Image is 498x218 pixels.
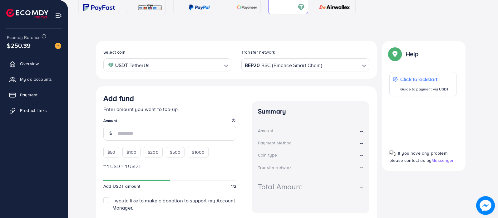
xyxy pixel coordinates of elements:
[107,149,115,155] span: $50
[138,4,162,11] img: card
[148,149,159,155] span: $200
[258,181,302,192] div: Total Amount
[7,34,41,41] span: Ecomdy Balance
[6,9,48,18] img: logo
[103,162,236,170] p: ~ 1 USD = 1 USDT
[258,140,292,146] div: Payment Method
[5,57,63,70] a: Overview
[55,43,61,49] img: image
[192,149,205,155] span: $1000
[360,139,363,147] strong: --
[323,60,359,70] input: Search for option
[8,33,30,58] span: $250.39
[245,61,260,70] strong: BEP20
[103,105,236,113] p: Enter amount you want to top-up
[55,12,62,19] img: menu
[360,127,363,134] strong: --
[389,48,401,60] img: Popup guide
[400,75,449,83] p: Click to kickstart!
[360,183,363,190] strong: --
[400,85,449,93] p: Guide to payment via USDT
[5,73,63,85] a: My ad accounts
[103,183,140,189] span: Add USDT amount
[126,149,136,155] span: $100
[258,108,363,115] h4: Summary
[406,50,419,58] p: Help
[298,4,305,11] img: card
[189,4,210,11] img: card
[476,196,495,215] img: image
[258,164,292,171] div: Transfer network
[241,49,275,55] label: Transfer network
[237,4,257,11] img: card
[115,61,128,70] strong: USDT
[170,149,181,155] span: $500
[20,92,37,98] span: Payment
[317,4,352,11] img: card
[20,61,39,67] span: Overview
[103,58,231,71] div: Search for option
[103,118,236,126] legend: Amount
[258,128,273,134] div: Amount
[431,157,454,163] span: Messenger
[20,107,47,114] span: Product Links
[103,49,126,55] label: Select coin
[261,61,322,70] span: BSC (Binance Smart Chain)
[258,152,277,158] div: Coin type
[20,76,52,82] span: My ad accounts
[241,58,369,71] div: Search for option
[389,150,396,157] img: Popup guide
[108,62,114,68] img: coin
[389,150,448,163] span: If you have any problem, please contact us by
[360,152,363,159] strong: --
[112,197,235,211] span: I would like to make a donation to support my Account Manager.
[83,4,115,11] img: card
[231,183,236,189] span: 1/2
[130,61,149,70] span: TetherUs
[151,60,221,70] input: Search for option
[103,94,134,103] h3: Add fund
[360,164,363,171] strong: --
[5,89,63,101] a: Payment
[5,104,63,117] a: Product Links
